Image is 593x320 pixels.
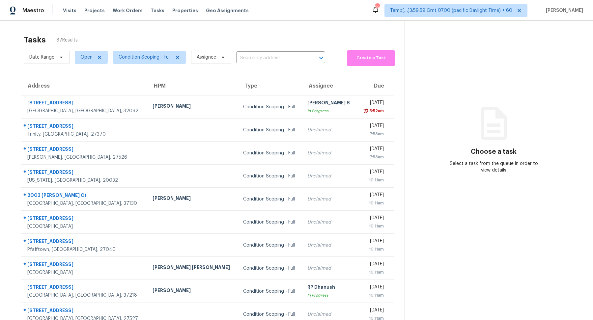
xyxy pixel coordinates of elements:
span: Date Range [29,54,54,61]
span: Projects [84,7,105,14]
div: [GEOGRAPHIC_DATA], [GEOGRAPHIC_DATA], 37218 [27,292,142,299]
div: 10:11am [362,177,384,183]
div: Condition Scoping - Full [243,311,297,318]
div: [STREET_ADDRESS] [27,146,142,154]
span: Work Orders [113,7,143,14]
span: Tasks [151,8,164,13]
div: RP Dhanush [307,284,352,292]
div: Condition Scoping - Full [243,127,297,133]
div: Unclaimed [307,311,352,318]
button: Create a Task [347,50,395,66]
th: HPM [147,77,238,95]
div: [STREET_ADDRESS] [27,307,142,315]
div: Select a task from the queue in order to view details [449,160,538,173]
div: Unclaimed [307,196,352,202]
div: 7:53am [362,154,384,160]
div: Unclaimed [307,242,352,249]
div: [DATE] [362,215,384,223]
div: [DATE] [362,99,384,108]
div: Condition Scoping - Full [243,150,297,156]
div: [PERSON_NAME] S [307,99,352,108]
div: [GEOGRAPHIC_DATA] [27,269,142,276]
div: [GEOGRAPHIC_DATA], [GEOGRAPHIC_DATA], 32092 [27,108,142,114]
span: Maestro [22,7,44,14]
div: 10:11am [362,292,384,299]
div: [DATE] [362,307,384,315]
div: [PERSON_NAME] [153,195,233,203]
span: Condition Scoping - Full [119,54,171,61]
span: Assignee [197,54,216,61]
div: [STREET_ADDRESS] [27,99,142,108]
div: Condition Scoping - Full [243,104,297,110]
div: [DATE] [362,238,384,246]
div: [DATE] [362,192,384,200]
div: Condition Scoping - Full [243,288,297,295]
div: [GEOGRAPHIC_DATA] [27,223,142,230]
div: [PERSON_NAME] [PERSON_NAME] [153,264,233,272]
div: [STREET_ADDRESS] [27,238,142,246]
div: Condition Scoping - Full [243,265,297,272]
span: Visits [63,7,76,14]
div: Unclaimed [307,127,352,133]
span: Properties [172,7,198,14]
div: Unclaimed [307,150,352,156]
th: Address [21,77,147,95]
span: [PERSON_NAME] [543,7,583,14]
div: [DATE] [362,261,384,269]
div: [STREET_ADDRESS] [27,261,142,269]
div: [STREET_ADDRESS] [27,169,142,177]
button: Open [317,53,326,63]
div: Unclaimed [307,173,352,179]
div: Condition Scoping - Full [243,196,297,202]
div: 2003 [PERSON_NAME] Ct [27,192,142,200]
div: [DATE] [362,169,384,177]
div: 10:11am [362,223,384,229]
div: 5:52am [368,108,384,114]
span: Tamp[…]3:59:59 Gmt 0700 (pacific Daylight Time) + 60 [390,7,512,14]
div: Condition Scoping - Full [243,219,297,226]
div: [PERSON_NAME] [153,287,233,295]
span: Geo Assignments [206,7,249,14]
div: 10:11am [362,200,384,206]
div: [PERSON_NAME] [153,103,233,111]
th: Due [357,77,394,95]
img: Overdue Alarm Icon [363,108,368,114]
div: Unclaimed [307,265,352,272]
span: Open [80,54,93,61]
div: Condition Scoping - Full [243,173,297,179]
div: [STREET_ADDRESS] [27,123,142,131]
div: Pfafftown, [GEOGRAPHIC_DATA], 27040 [27,246,142,253]
th: Assignee [302,77,357,95]
span: Create a Task [351,54,391,62]
h2: Tasks [24,37,46,43]
div: 10:11am [362,246,384,253]
div: [DATE] [362,146,384,154]
input: Search by address [236,53,307,63]
div: [STREET_ADDRESS] [27,284,142,292]
div: In Progress [307,292,352,299]
div: Unclaimed [307,219,352,226]
div: [US_STATE], [GEOGRAPHIC_DATA], 20032 [27,177,142,184]
div: 590 [375,4,380,11]
h3: Choose a task [471,148,517,155]
div: Condition Scoping - Full [243,242,297,249]
div: Trinity, [GEOGRAPHIC_DATA], 27370 [27,131,142,138]
div: In Progress [307,108,352,114]
div: [PERSON_NAME], [GEOGRAPHIC_DATA], 27526 [27,154,142,161]
div: [STREET_ADDRESS] [27,215,142,223]
div: 7:53am [362,131,384,137]
div: [DATE] [362,122,384,131]
div: 10:11am [362,269,384,276]
span: 87 Results [56,37,78,43]
th: Type [238,77,302,95]
div: [DATE] [362,284,384,292]
div: [GEOGRAPHIC_DATA], [GEOGRAPHIC_DATA], 37130 [27,200,142,207]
